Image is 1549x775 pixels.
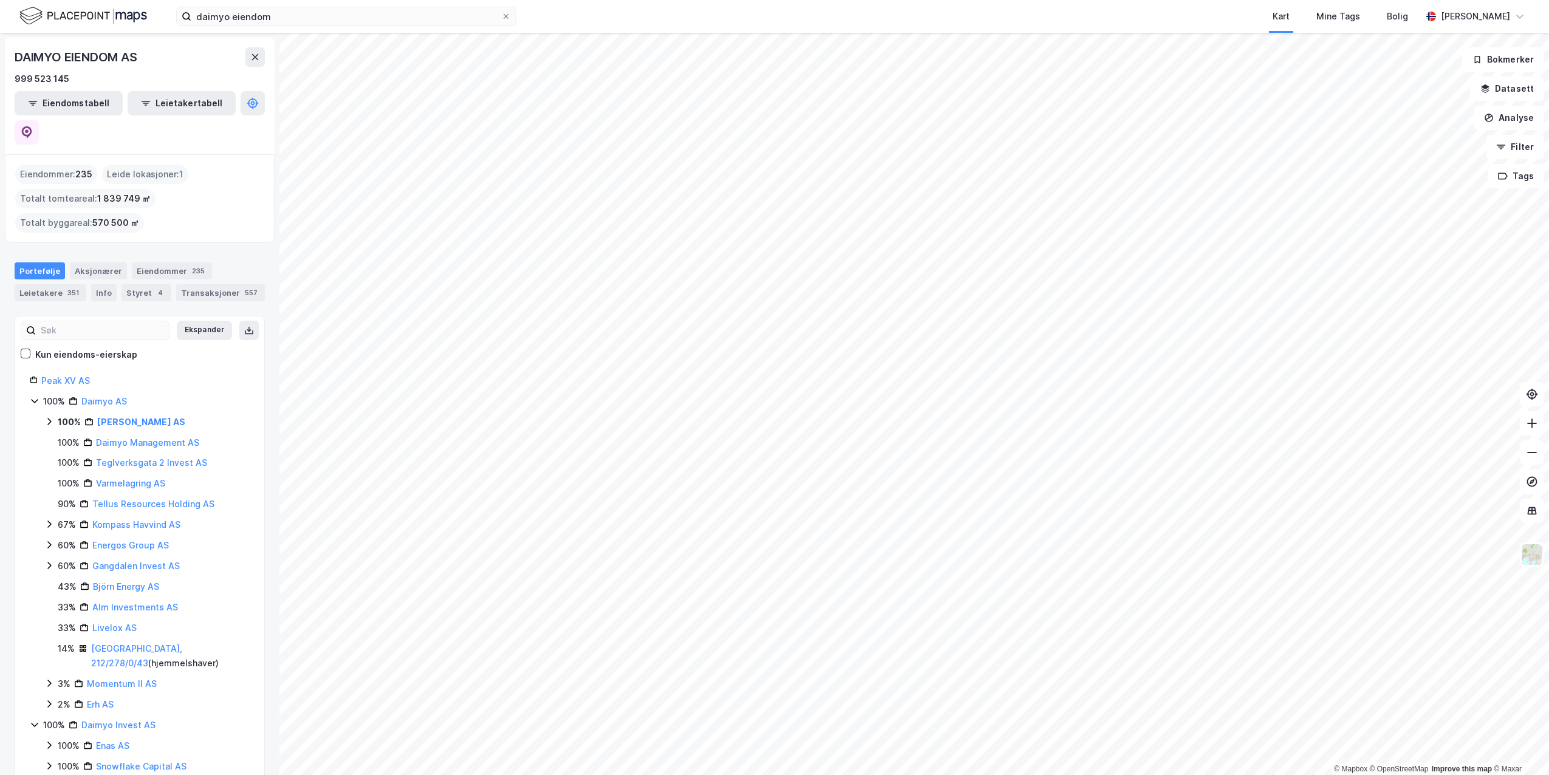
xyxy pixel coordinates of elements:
div: 100% [58,435,80,450]
div: Aksjonærer [70,262,127,279]
div: 100% [58,476,80,491]
button: Bokmerker [1462,47,1544,72]
div: 100% [58,739,80,753]
span: 570 500 ㎡ [92,216,139,230]
span: 1 [179,167,183,182]
img: Z [1520,543,1544,566]
iframe: Chat Widget [1488,717,1549,775]
button: Leietakertabell [128,91,236,115]
a: Daimyo Invest AS [81,720,156,730]
div: Portefølje [15,262,65,279]
a: OpenStreetMap [1370,765,1429,773]
a: Energos Group AS [92,540,169,550]
div: Bolig [1387,9,1408,24]
a: Daimyo AS [81,396,127,406]
div: 33% [58,621,76,635]
button: Analyse [1474,106,1544,130]
div: 999 523 145 [15,72,69,86]
span: 1 839 749 ㎡ [97,191,151,206]
img: logo.f888ab2527a4732fd821a326f86c7f29.svg [19,5,147,27]
div: 351 [65,287,81,299]
div: Kun eiendoms-eierskap [35,347,137,362]
div: Eiendommer : [15,165,97,184]
div: 235 [190,265,207,277]
div: Totalt byggareal : [15,213,144,233]
a: Enas AS [96,740,129,751]
a: Erh AS [87,699,114,709]
div: Transaksjoner [176,284,265,301]
a: [PERSON_NAME] AS [97,417,185,427]
div: Styret [121,284,171,301]
div: 100% [43,718,65,732]
button: Eiendomstabell [15,91,123,115]
a: Daimyo Management AS [96,437,199,448]
a: Tellus Resources Holding AS [92,499,214,509]
a: Gangdalen Invest AS [92,561,180,571]
input: Søk [36,321,169,340]
a: Momentum II AS [87,678,157,689]
a: Improve this map [1432,765,1492,773]
button: Filter [1486,135,1544,159]
span: 235 [75,167,92,182]
button: Tags [1488,164,1544,188]
div: Leietakere [15,284,86,301]
a: Teglverksgata 2 Invest AS [96,457,207,468]
div: 2% [58,697,70,712]
a: Mapbox [1334,765,1367,773]
div: Kart [1273,9,1290,24]
div: Totalt tomteareal : [15,189,156,208]
div: 557 [242,287,260,299]
input: Søk på adresse, matrikkel, gårdeiere, leietakere eller personer [191,7,501,26]
a: Varmelagring AS [96,478,165,488]
div: 100% [58,456,80,470]
div: ( hjemmelshaver ) [91,641,250,671]
div: Info [91,284,117,301]
a: Björn Energy AS [93,581,159,592]
a: Kompass Havvind AS [92,519,180,530]
div: DAIMYO EIENDOM AS [15,47,140,67]
button: Datasett [1470,77,1544,101]
a: Snowflake Capital AS [96,761,186,771]
button: Ekspander [177,321,232,340]
div: 60% [58,538,76,553]
div: Leide lokasjoner : [102,165,188,184]
div: 33% [58,600,76,615]
div: 14% [58,641,75,656]
a: Peak XV AS [41,375,90,386]
a: Livelox AS [92,623,137,633]
div: 100% [58,759,80,774]
div: 4 [154,287,166,299]
div: 100% [58,415,81,429]
div: Eiendommer [132,262,212,279]
div: 67% [58,517,76,532]
a: [GEOGRAPHIC_DATA], 212/278/0/43 [91,643,182,668]
div: 100% [43,394,65,409]
div: 90% [58,497,76,511]
a: Alm Investments AS [92,602,178,612]
div: [PERSON_NAME] [1441,9,1510,24]
div: 60% [58,559,76,573]
div: Mine Tags [1316,9,1360,24]
div: 3% [58,677,70,691]
div: 43% [58,579,77,594]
